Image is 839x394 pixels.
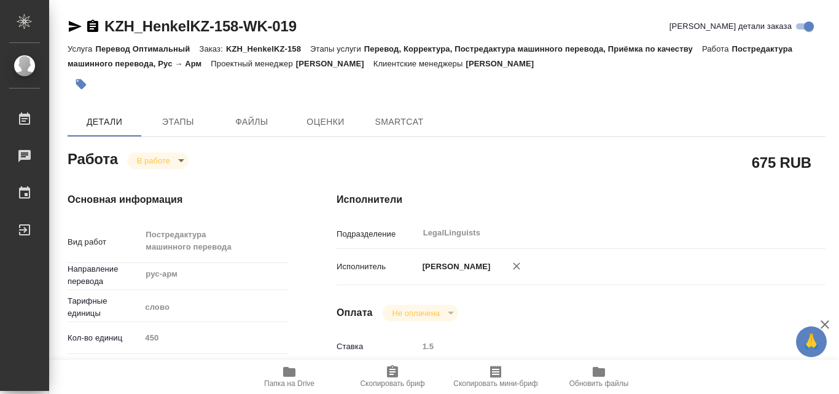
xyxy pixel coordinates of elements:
button: Скопировать ссылку [85,19,100,34]
p: Проектный менеджер [211,59,295,68]
span: 🙏 [801,329,822,355]
button: 🙏 [796,326,827,357]
div: В работе [383,305,458,321]
span: SmartCat [370,114,429,130]
p: Исполнитель [337,261,418,273]
span: Скопировать бриф [360,379,424,388]
span: Скопировать мини-бриф [453,379,537,388]
button: Скопировать мини-бриф [444,360,547,394]
p: Кол-во единиц [68,332,141,344]
p: KZH_HenkelKZ-158 [226,44,310,53]
button: Обновить файлы [547,360,650,394]
span: Детали [75,114,134,130]
button: Папка на Drive [238,360,341,394]
h4: Оплата [337,305,373,320]
span: Папка на Drive [264,379,314,388]
p: Тарифные единицы [68,295,141,320]
a: KZH_HenkelKZ-158-WK-019 [104,18,297,34]
div: слово [141,297,287,318]
p: Направление перевода [68,263,141,288]
p: Подразделение [337,228,418,240]
span: Этапы [149,114,208,130]
p: Перевод, Корректура, Постредактура машинного перевода, Приёмка по качеству [364,44,702,53]
p: Этапы услуги [310,44,364,53]
button: Удалить исполнителя [503,253,530,280]
p: [PERSON_NAME] [466,59,543,68]
h2: 675 RUB [752,152,811,173]
input: Пустое поле [418,337,785,355]
p: Услуга [68,44,95,53]
button: Скопировать ссылку для ЯМессенджера [68,19,82,34]
input: Пустое поле [141,329,287,347]
p: [PERSON_NAME] [418,261,491,273]
button: Добавить тэг [68,71,95,98]
p: Перевод Оптимальный [95,44,199,53]
p: Вид работ [68,236,141,248]
button: Скопировать бриф [341,360,444,394]
span: Обновить файлы [569,379,629,388]
p: Заказ: [199,44,225,53]
h4: Основная информация [68,192,287,207]
span: Файлы [222,114,281,130]
span: Оценки [296,114,355,130]
h2: Работа [68,147,118,169]
p: Работа [702,44,732,53]
p: Клиентские менеджеры [373,59,466,68]
span: [PERSON_NAME] детали заказа [669,20,792,33]
h4: Исполнители [337,192,825,207]
p: [PERSON_NAME] [296,59,373,68]
button: Не оплачена [389,308,443,318]
div: В работе [127,152,189,169]
button: В работе [133,156,174,166]
p: Ставка [337,341,418,353]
